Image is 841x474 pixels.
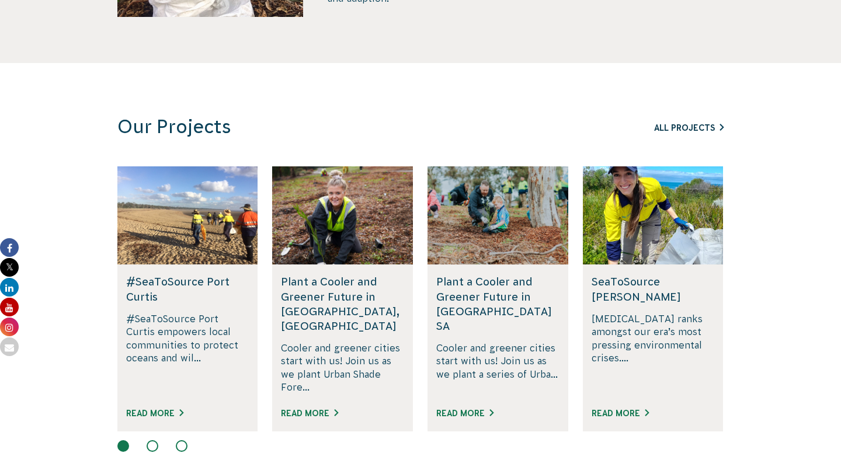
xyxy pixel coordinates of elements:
[281,274,404,333] h5: Plant a Cooler and Greener Future in [GEOGRAPHIC_DATA], [GEOGRAPHIC_DATA]
[126,274,249,304] h5: #SeaToSource Port Curtis
[117,116,566,138] h3: Our Projects
[436,409,494,418] a: Read More
[592,274,715,304] h5: SeaToSource [PERSON_NAME]
[281,341,404,394] p: Cooler and greener cities start with us! Join us as we plant Urban Shade Fore...
[592,409,649,418] a: Read More
[281,409,338,418] a: Read More
[654,123,724,133] a: All Projects
[126,312,249,394] p: #SeaToSource Port Curtis empowers local communities to protect oceans and wil...
[436,341,559,394] p: Cooler and greener cities start with us! Join us as we plant a series of Urba...
[592,312,715,394] p: [MEDICAL_DATA] ranks amongst our era’s most pressing environmental crises....
[436,274,559,333] h5: Plant a Cooler and Greener Future in [GEOGRAPHIC_DATA] SA
[126,409,183,418] a: Read More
